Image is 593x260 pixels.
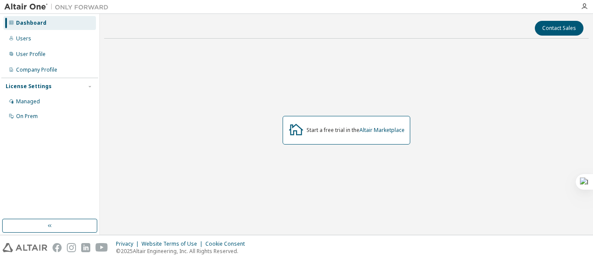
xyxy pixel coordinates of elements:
[3,243,47,252] img: altair_logo.svg
[205,240,250,247] div: Cookie Consent
[306,127,405,134] div: Start a free trial in the
[142,240,205,247] div: Website Terms of Use
[359,126,405,134] a: Altair Marketplace
[16,51,46,58] div: User Profile
[4,3,113,11] img: Altair One
[16,98,40,105] div: Managed
[6,83,52,90] div: License Settings
[67,243,76,252] img: instagram.svg
[16,66,57,73] div: Company Profile
[96,243,108,252] img: youtube.svg
[116,240,142,247] div: Privacy
[16,113,38,120] div: On Prem
[81,243,90,252] img: linkedin.svg
[16,35,31,42] div: Users
[16,20,46,26] div: Dashboard
[535,21,583,36] button: Contact Sales
[53,243,62,252] img: facebook.svg
[116,247,250,255] p: © 2025 Altair Engineering, Inc. All Rights Reserved.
